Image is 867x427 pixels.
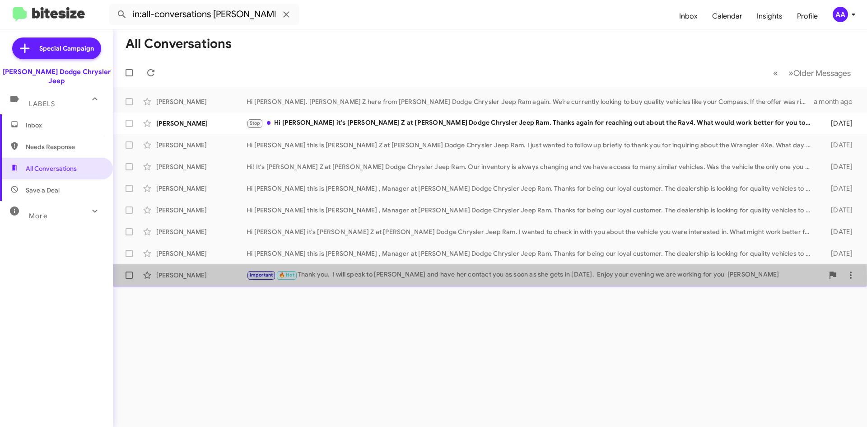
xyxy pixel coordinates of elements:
[788,67,793,79] span: »
[156,141,247,150] div: [PERSON_NAME]
[750,3,790,29] a: Insights
[156,119,247,128] div: [PERSON_NAME]
[126,37,232,51] h1: All Conversations
[156,249,247,258] div: [PERSON_NAME]
[816,206,860,215] div: [DATE]
[156,227,247,236] div: [PERSON_NAME]
[279,272,294,278] span: 🔥 Hot
[816,184,860,193] div: [DATE]
[816,119,860,128] div: [DATE]
[26,142,103,151] span: Needs Response
[39,44,94,53] span: Special Campaign
[790,3,825,29] a: Profile
[29,100,55,108] span: Labels
[816,227,860,236] div: [DATE]
[672,3,705,29] a: Inbox
[705,3,750,29] a: Calendar
[156,184,247,193] div: [PERSON_NAME]
[816,141,860,150] div: [DATE]
[29,212,47,220] span: More
[247,227,816,236] div: Hi [PERSON_NAME] it's [PERSON_NAME] Z at [PERSON_NAME] Dodge Chrysler Jeep Ram. I wanted to check...
[156,206,247,215] div: [PERSON_NAME]
[247,206,816,215] div: Hi [PERSON_NAME] this is [PERSON_NAME] , Manager at [PERSON_NAME] Dodge Chrysler Jeep Ram. Thanks...
[816,162,860,171] div: [DATE]
[156,271,247,280] div: [PERSON_NAME]
[247,97,814,106] div: Hi [PERSON_NAME]. [PERSON_NAME] Z here from [PERSON_NAME] Dodge Chrysler Jeep Ram again. We’re cu...
[825,7,857,22] button: AA
[247,141,816,150] div: Hi [PERSON_NAME] this is [PERSON_NAME] Z at [PERSON_NAME] Dodge Chrysler Jeep Ram. I just wanted ...
[247,118,816,128] div: Hi [PERSON_NAME] it's [PERSON_NAME] Z at [PERSON_NAME] Dodge Chrysler Jeep Ram. Thanks again for ...
[816,249,860,258] div: [DATE]
[26,186,60,195] span: Save a Deal
[109,4,299,25] input: Search
[247,270,824,280] div: Thank you. I will speak to [PERSON_NAME] and have her contact you as soon as she gets in [DATE]. ...
[773,67,778,79] span: «
[814,97,860,106] div: a month ago
[793,68,851,78] span: Older Messages
[783,64,856,82] button: Next
[26,164,77,173] span: All Conversations
[247,162,816,171] div: Hi! It's [PERSON_NAME] Z at [PERSON_NAME] Dodge Chrysler Jeep Ram. Our inventory is always changi...
[247,184,816,193] div: Hi [PERSON_NAME] this is [PERSON_NAME] , Manager at [PERSON_NAME] Dodge Chrysler Jeep Ram. Thanks...
[768,64,856,82] nav: Page navigation example
[156,162,247,171] div: [PERSON_NAME]
[247,249,816,258] div: Hi [PERSON_NAME] this is [PERSON_NAME] , Manager at [PERSON_NAME] Dodge Chrysler Jeep Ram. Thanks...
[250,272,273,278] span: Important
[250,120,261,126] span: Stop
[768,64,783,82] button: Previous
[26,121,103,130] span: Inbox
[12,38,101,59] a: Special Campaign
[833,7,848,22] div: AA
[156,97,247,106] div: [PERSON_NAME]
